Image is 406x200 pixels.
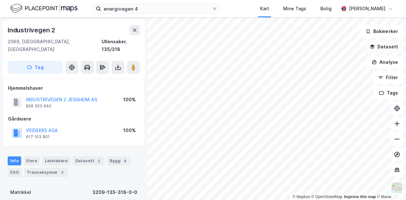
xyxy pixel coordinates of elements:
[92,188,137,196] div: 3209-135-318-0-0
[96,158,102,164] div: 2
[260,5,269,13] div: Kart
[374,87,403,99] button: Tags
[42,156,70,165] div: Leietakere
[26,104,51,109] div: 828 353 942
[122,158,128,164] div: 8
[123,96,136,104] div: 100%
[344,195,376,199] a: Improve this map
[10,3,78,14] img: logo.f888ab2527a4732fd821a326f86c7f29.svg
[24,156,40,165] div: Eiere
[73,156,105,165] div: Datasett
[123,127,136,134] div: 100%
[101,4,212,13] input: Søk på adresse, matrikkel, gårdeiere, leietakere eller personer
[59,169,65,176] div: 3
[8,25,56,35] div: Industrivegen 2
[8,168,21,177] div: ESG
[8,38,102,53] div: 2069, [GEOGRAPHIC_DATA], [GEOGRAPHIC_DATA]
[8,61,63,74] button: Tag
[366,56,403,69] button: Analyse
[26,134,50,139] div: 917 103 801
[360,25,403,38] button: Bokmerker
[8,156,21,165] div: Info
[373,71,403,84] button: Filter
[292,195,310,199] a: Mapbox
[8,115,140,123] div: Gårdeiere
[8,84,140,92] div: Hjemmelshaver
[374,169,406,200] div: Kontrollprogram for chat
[311,195,343,199] a: OpenStreetMap
[374,169,406,200] iframe: Chat Widget
[349,5,385,13] div: [PERSON_NAME]
[364,40,403,53] button: Datasett
[283,5,306,13] div: Mine Tags
[102,38,140,53] div: Ullensaker, 135/318
[320,5,332,13] div: Bolig
[10,188,31,196] div: Matrikkel
[107,156,131,165] div: Bygg
[24,168,68,177] div: Transaksjoner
